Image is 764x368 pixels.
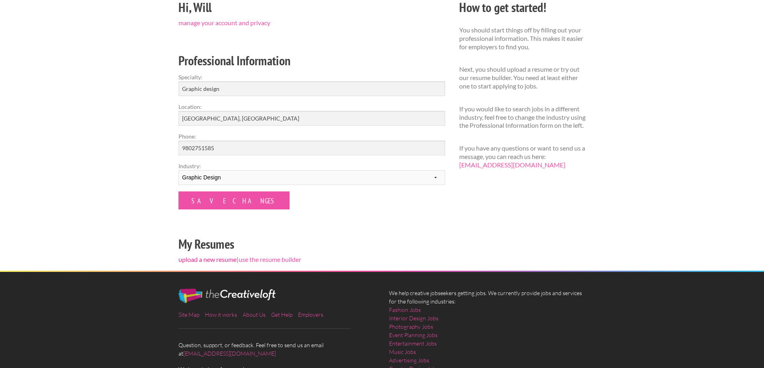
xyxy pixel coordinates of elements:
a: Interior Design Jobs [389,314,438,322]
label: Location: [178,103,445,111]
h2: Professional Information [178,52,445,70]
p: If you have any questions or want to send us a message, you can reach us here: [459,144,586,169]
a: Music Jobs [389,348,416,356]
img: The Creative Loft [178,289,276,303]
a: Site Map [178,311,199,318]
a: Fashion Jobs [389,306,421,314]
h2: My Resumes [178,235,445,253]
input: e.g. New York, NY [178,111,445,126]
a: Event Planning Jobs [389,331,438,339]
label: Phone: [178,132,445,141]
a: Employers [298,311,323,318]
a: Entertainment Jobs [389,339,437,348]
p: You should start things off by filling out your professional information. This makes it easier fo... [459,26,586,51]
input: Save Changes [178,191,290,209]
a: upload a new resume [178,255,237,263]
a: About Us [243,311,265,318]
label: Specialty: [178,73,445,81]
p: If you would like to search jobs in a different industry, feel free to change the industry using ... [459,105,586,130]
a: Photography Jobs [389,322,433,331]
a: Get Help [271,311,292,318]
a: use the resume builder [239,255,301,263]
p: Next, you should upload a resume or try out our resume builder. You need at least either one to s... [459,65,586,90]
a: manage your account and privacy [178,19,270,26]
label: Industry: [178,162,445,170]
a: Advertising Jobs [389,356,429,364]
a: [EMAIL_ADDRESS][DOMAIN_NAME] [459,161,565,169]
input: Optional [178,141,445,155]
a: How it works [205,311,237,318]
a: [EMAIL_ADDRESS][DOMAIN_NAME] [183,350,276,357]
